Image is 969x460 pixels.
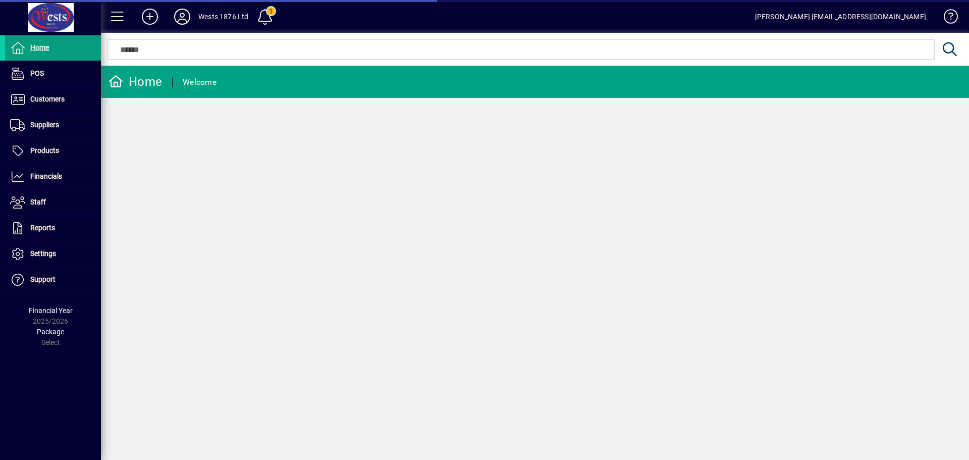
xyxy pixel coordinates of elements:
span: Products [30,146,59,155]
span: Package [37,328,64,336]
span: Home [30,43,49,52]
div: Home [109,74,162,90]
a: Products [5,138,101,164]
span: POS [30,69,44,77]
span: Reports [30,224,55,232]
span: Settings [30,249,56,258]
button: Profile [166,8,198,26]
span: Financial Year [29,306,73,315]
a: Knowledge Base [936,2,956,35]
a: Suppliers [5,113,101,138]
a: Reports [5,216,101,241]
a: Staff [5,190,101,215]
a: Financials [5,164,101,189]
span: Support [30,275,56,283]
a: Customers [5,87,101,112]
span: Customers [30,95,65,103]
div: Wests 1876 Ltd [198,9,248,25]
span: Financials [30,172,62,180]
span: Staff [30,198,46,206]
button: Add [134,8,166,26]
a: POS [5,61,101,86]
span: Suppliers [30,121,59,129]
div: [PERSON_NAME] [EMAIL_ADDRESS][DOMAIN_NAME] [755,9,926,25]
a: Support [5,267,101,292]
a: Settings [5,241,101,267]
div: Welcome [183,74,217,90]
